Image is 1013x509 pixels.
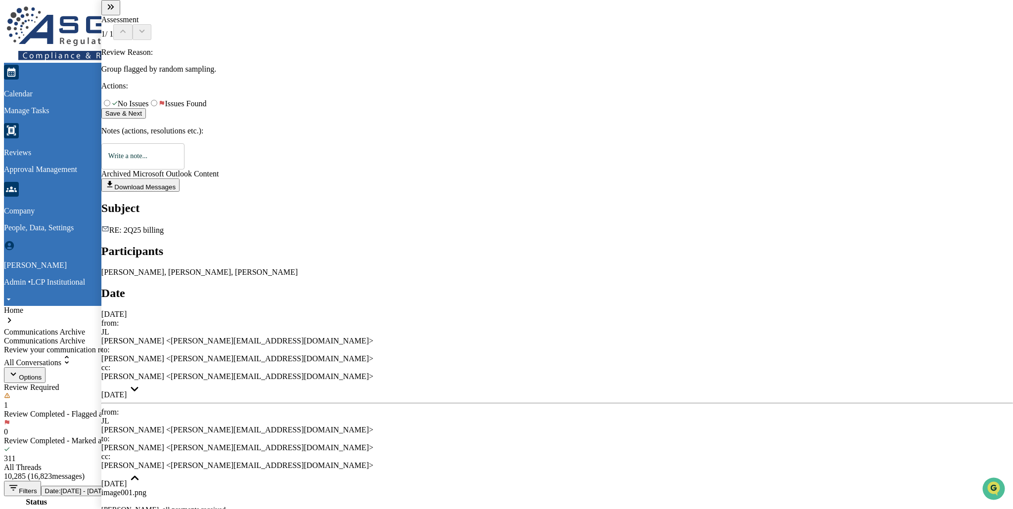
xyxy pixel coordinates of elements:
[4,4,189,63] img: logo
[101,417,1013,425] div: JL
[101,15,1013,24] div: Assessment
[4,383,1009,392] div: Review Required
[101,245,1013,258] h2: Participants
[45,85,136,93] div: We're available if you need us!
[41,486,112,496] button: Date:[DATE] - [DATE]
[4,278,1009,287] p: Admin • LCP Institutional
[10,125,26,141] img: Jack Rasmussen
[151,100,157,106] input: FlagIssues Found
[4,106,1009,115] p: Manage Tasks
[82,134,86,142] span: •
[4,410,1009,419] div: Review Completed - Flagged as Issue
[101,82,1013,90] p: Actions:
[70,218,120,226] a: Powered byPylon
[101,48,1013,57] p: Review Reason:
[101,461,373,470] div: [PERSON_NAME] <[PERSON_NAME][EMAIL_ADDRESS][DOMAIN_NAME]>
[4,367,46,382] button: Options
[10,21,180,37] p: How can we help?
[10,110,66,118] div: Past conversations
[159,100,165,106] img: Flag
[26,45,163,55] input: Clear
[28,472,85,480] span: ( 16,823 messages)
[101,452,111,461] span: cc:
[101,337,1013,345] div: [PERSON_NAME] <[PERSON_NAME][EMAIL_ADDRESS][DOMAIN_NAME]>
[105,30,113,39] span: / 1
[20,135,28,143] img: 1746055101610-c473b297-6a78-478c-a979-82029cc54cd1
[101,408,119,416] span: from:
[165,99,206,108] span: Issues Found
[168,79,180,90] button: Start new chat
[45,76,162,85] div: Start new chat
[6,190,66,208] a: 🔎Data Lookup
[101,287,1013,300] h2: Date
[101,319,119,327] span: from:
[4,89,1009,98] p: Calendar
[20,194,62,204] span: Data Lookup
[101,390,127,398] time: Wednesday, August 13, 2025 at 12:26:51 PM
[101,434,110,443] span: to:
[981,476,1008,503] iframe: Open customer support
[153,108,180,120] button: See all
[5,497,68,507] th: Status
[101,425,1013,434] div: [PERSON_NAME] <[PERSON_NAME][EMAIL_ADDRESS][DOMAIN_NAME]>
[101,226,164,234] span: RE: 2Q25 billing
[4,345,1009,354] div: Review your communication records across channels
[104,100,110,106] input: CheckmarkNo Issues
[101,310,1013,319] div: [DATE]
[4,328,1009,337] div: Communications Archive
[98,218,120,226] span: Pylon
[69,497,163,507] th: Date
[4,261,1009,270] p: [PERSON_NAME]
[101,65,1013,74] p: Group flagged by random sampling.
[101,372,373,381] div: [PERSON_NAME] <[PERSON_NAME][EMAIL_ADDRESS][DOMAIN_NAME]>
[60,487,108,495] span: [DATE] - [DATE]
[4,148,1009,157] p: Reviews
[112,100,118,106] img: Checkmark
[101,488,1013,497] div: image001.png
[114,183,176,190] span: Download Messages
[4,392,10,399] img: icon
[101,127,1013,135] p: Notes (actions, resolutions etc.):
[4,463,1009,472] div: All Threads
[21,76,39,93] img: 4531339965365_218c74b014194aa58b9b_72.jpg
[101,202,1013,215] h2: Subject
[68,171,127,189] a: 🗄️Attestations
[6,171,68,189] a: 🖐️Preclearance
[4,165,1009,174] p: Approval Management
[4,401,1009,410] div: 1
[4,306,1009,315] div: Home
[4,472,1009,481] div: 10,285
[4,419,10,425] img: icon
[101,178,180,192] button: Download Messages
[10,76,28,93] img: 1746055101610-c473b297-6a78-478c-a979-82029cc54cd1
[101,170,1013,178] div: Archived Microsoft Outlook Content
[101,30,105,39] span: 1
[88,134,108,142] span: [DATE]
[101,108,146,119] button: Save & Next
[4,427,1009,436] div: 0
[10,176,18,184] div: 🖐️
[118,99,149,108] span: No Issues
[101,354,373,363] div: [PERSON_NAME] <[PERSON_NAME][EMAIL_ADDRESS][DOMAIN_NAME]>
[82,175,123,185] span: Attestations
[4,337,1009,345] div: Communications Archive
[101,268,1013,277] div: [PERSON_NAME], [PERSON_NAME], [PERSON_NAME]
[101,363,111,372] span: cc:
[4,354,1009,367] div: All Conversations
[101,479,127,488] time: Thursday, August 21, 2025 at 10:19:48 AM
[10,195,18,203] div: 🔎
[20,175,64,185] span: Preclearance
[4,436,1009,445] div: Review Completed - Marked as OK
[4,454,1009,463] div: 311
[4,446,10,452] img: icon
[101,328,1013,337] div: JL
[4,223,1009,232] p: People, Data, Settings
[4,481,41,496] button: Filters
[101,443,373,452] div: [PERSON_NAME] <[PERSON_NAME][EMAIL_ADDRESS][DOMAIN_NAME]>
[101,345,110,354] span: to:
[4,207,1009,215] p: Company
[31,134,80,142] span: [PERSON_NAME]
[72,176,80,184] div: 🗄️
